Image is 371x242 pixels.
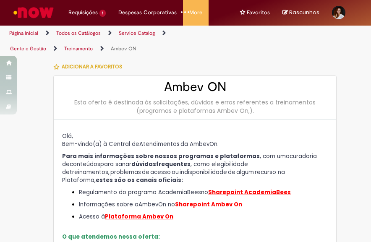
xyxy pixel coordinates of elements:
a: Sharepoint AcademiaBees [208,188,291,196]
span: O que atendemos nessa oferta: [62,233,160,241]
span: , com uma [62,152,290,160]
a: Service Catalog [119,30,155,36]
span: Adicionar a Favoritos [62,63,122,70]
span: Acesso à [79,213,173,221]
a: No momento, sua lista de rascunhos tem 0 Itens [282,8,319,16]
a: Sharepoint Ambev On [175,200,242,208]
span: Regulamento do programa Academia [79,188,187,196]
span: Bem-vindo(a) à Central de [62,140,139,148]
span: Favoritos [247,8,270,17]
h2: Ambev ON [62,80,328,94]
button: Adicionar a Favoritos [53,58,127,75]
a: Treinamento [64,45,93,52]
span: Olá, [62,132,73,140]
span: curadoria de [62,152,319,168]
strong: es [96,176,183,184]
span: . [217,140,219,148]
span: , como elegibilidade de [62,160,250,176]
span: Ambev [138,200,158,208]
span: Requisições [68,8,98,17]
a: Página inicial [9,30,38,36]
span: para sanar [100,160,156,168]
span: tes são os canais oficiais: [103,176,183,184]
img: ServiceNow [12,4,55,21]
span: Despesas Corporativas [118,8,177,17]
span: Sharepoint Academia [208,188,276,196]
span: Rascunhos [289,8,319,16]
div: Esta oferta é destinada às solicitações, dúvidas e erros referentes a treinamentos (programas e p... [62,98,328,115]
a: Ambev ON [111,45,136,52]
span: reinamentos [72,168,108,177]
span: t [70,168,72,177]
strong: Para mais informações sobre nossos programas e plataformas [62,152,260,160]
span: no [201,188,208,196]
strong: dúvidas [131,160,156,168]
span: A [139,140,143,148]
span: conteúdos [70,160,100,169]
span: More [189,8,202,17]
span: tendimentos da Ambev [143,140,209,148]
span: frequentes [156,160,191,168]
span: Bees [187,188,201,197]
span: On no [158,200,242,209]
a: Gente e Gestão [10,45,46,52]
ul: Trilhas de página [6,26,179,57]
span: Informações sobre a [79,200,138,208]
span: 1 [99,10,106,17]
span: Bees [276,188,291,196]
a: Plataforma Ambev On [105,213,173,221]
span: On [209,140,217,148]
a: Todos os Catálogos [56,30,101,36]
span: , problemas de acesso ou indisponibilidade de algum recurso na Plataforma, [62,168,287,184]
